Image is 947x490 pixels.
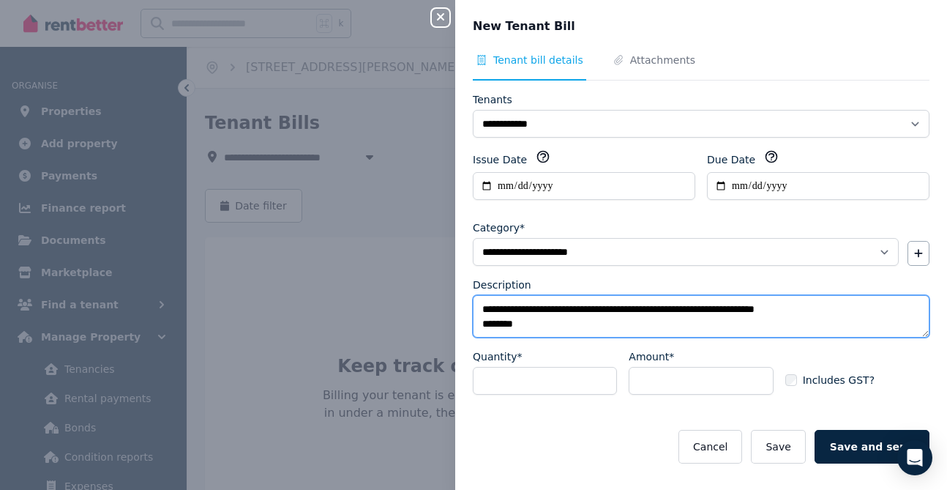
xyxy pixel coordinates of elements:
[629,349,674,364] label: Amount*
[473,152,527,167] label: Issue Date
[473,53,929,81] nav: Tabs
[473,220,525,235] label: Category*
[751,430,805,464] button: Save
[803,373,875,387] span: Includes GST?
[493,53,583,67] span: Tenant bill details
[707,152,755,167] label: Due Date
[473,278,531,292] label: Description
[678,430,742,464] button: Cancel
[473,349,523,364] label: Quantity*
[473,18,575,35] span: New Tenant Bill
[473,92,512,107] label: Tenants
[815,430,929,464] button: Save and send
[897,440,932,475] div: Open Intercom Messenger
[630,53,695,67] span: Attachments
[785,374,797,386] input: Includes GST?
